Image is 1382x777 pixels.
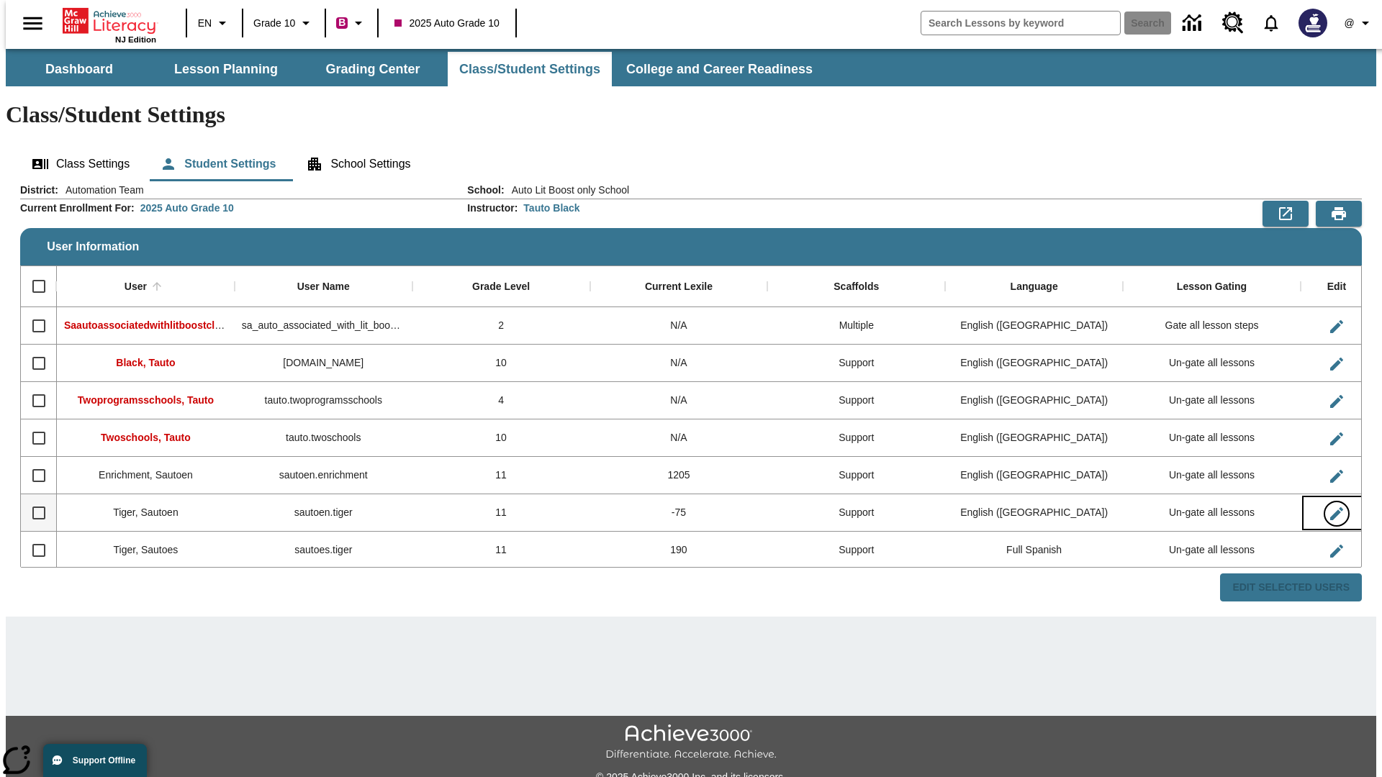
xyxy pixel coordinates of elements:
[47,240,139,253] span: User Information
[12,2,54,45] button: Open side menu
[767,382,945,419] div: Support
[115,35,156,44] span: NJ Edition
[605,724,777,761] img: Achieve3000 Differentiate Accelerate Achieve
[154,52,298,86] button: Lesson Planning
[1011,281,1058,294] div: Language
[20,147,141,181] button: Class Settings
[448,52,612,86] button: Class/Student Settings
[235,345,412,382] div: tauto.black
[43,744,147,777] button: Support Offline
[1174,4,1214,43] a: Data Center
[590,457,768,494] div: 1205
[472,281,530,294] div: Grade Level
[297,281,350,294] div: User Name
[235,532,412,569] div: sautoes.tiger
[1123,307,1301,345] div: Gate all lesson steps
[834,281,879,294] div: Scaffolds
[73,755,135,765] span: Support Offline
[301,52,445,86] button: Grading Center
[1123,345,1301,382] div: Un-gate all lessons
[20,202,135,214] h2: Current Enrollment For :
[20,147,1362,181] div: Class/Student Settings
[1322,499,1351,528] button: Edit User
[412,382,590,419] div: 4
[235,307,412,345] div: sa_auto_associated_with_lit_boost_classes
[1252,4,1290,42] a: Notifications
[394,16,499,31] span: 2025 Auto Grade 10
[1322,462,1351,491] button: Edit User
[248,10,320,36] button: Grade: Grade 10, Select a grade
[1322,387,1351,416] button: Edit User
[590,419,768,457] div: N/A
[523,201,579,215] div: Tauto Black
[253,16,295,31] span: Grade 10
[412,457,590,494] div: 11
[615,52,824,86] button: College and Career Readiness
[63,6,156,35] a: Home
[78,394,214,406] span: Twoprogramsschools, Tauto
[1322,312,1351,341] button: Edit User
[1123,457,1301,494] div: Un-gate all lessons
[945,345,1123,382] div: English (US)
[1322,537,1351,565] button: Edit User
[467,184,504,196] h2: School :
[330,10,373,36] button: Boost Class color is violet red. Change class color
[1322,350,1351,378] button: Edit User
[58,183,144,197] span: Automation Team
[338,14,345,32] span: B
[1344,16,1354,31] span: @
[20,183,1362,602] div: User Information
[767,494,945,532] div: Support
[945,494,1123,532] div: English (US)
[645,281,713,294] div: Current Lexile
[945,457,1123,494] div: English (US)
[945,419,1123,457] div: English (US)
[921,12,1120,35] input: search field
[1177,281,1247,294] div: Lesson Gating
[1299,9,1327,37] img: Avatar
[235,494,412,532] div: sautoen.tiger
[590,307,768,345] div: N/A
[767,307,945,345] div: Multiple
[767,532,945,569] div: Support
[235,419,412,457] div: tauto.twoschools
[1123,494,1301,532] div: Un-gate all lessons
[590,532,768,569] div: 190
[6,52,826,86] div: SubNavbar
[412,419,590,457] div: 10
[1123,419,1301,457] div: Un-gate all lessons
[1123,382,1301,419] div: Un-gate all lessons
[412,532,590,569] div: 11
[198,16,212,31] span: EN
[412,345,590,382] div: 10
[64,319,371,331] span: Saautoassociatedwithlitboostcl, Saautoassociatedwithlitboostcl
[235,457,412,494] div: sautoen.enrichment
[412,494,590,532] div: 11
[767,419,945,457] div: Support
[101,432,191,443] span: Twoschools, Tauto
[99,469,193,481] span: Enrichment, Sautoen
[294,147,422,181] button: School Settings
[116,357,175,368] span: Black, Tauto
[1327,281,1346,294] div: Edit
[140,201,234,215] div: 2025 Auto Grade 10
[590,494,768,532] div: -75
[1123,532,1301,569] div: Un-gate all lessons
[590,345,768,382] div: N/A
[590,382,768,419] div: N/A
[113,506,179,518] span: Tiger, Sautoen
[1214,4,1252,42] a: Resource Center, Will open in new tab
[125,281,147,294] div: User
[1316,201,1362,227] button: Print Preview
[467,202,518,214] h2: Instructor :
[945,382,1123,419] div: English (US)
[767,457,945,494] div: Support
[148,147,287,181] button: Student Settings
[1290,4,1336,42] button: Select a new avatar
[1322,424,1351,453] button: Edit User
[191,10,238,36] button: Language: EN, Select a language
[1263,201,1309,227] button: Export to CSV
[1336,10,1382,36] button: Profile/Settings
[63,5,156,44] div: Home
[114,544,179,555] span: Tiger, Sautoes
